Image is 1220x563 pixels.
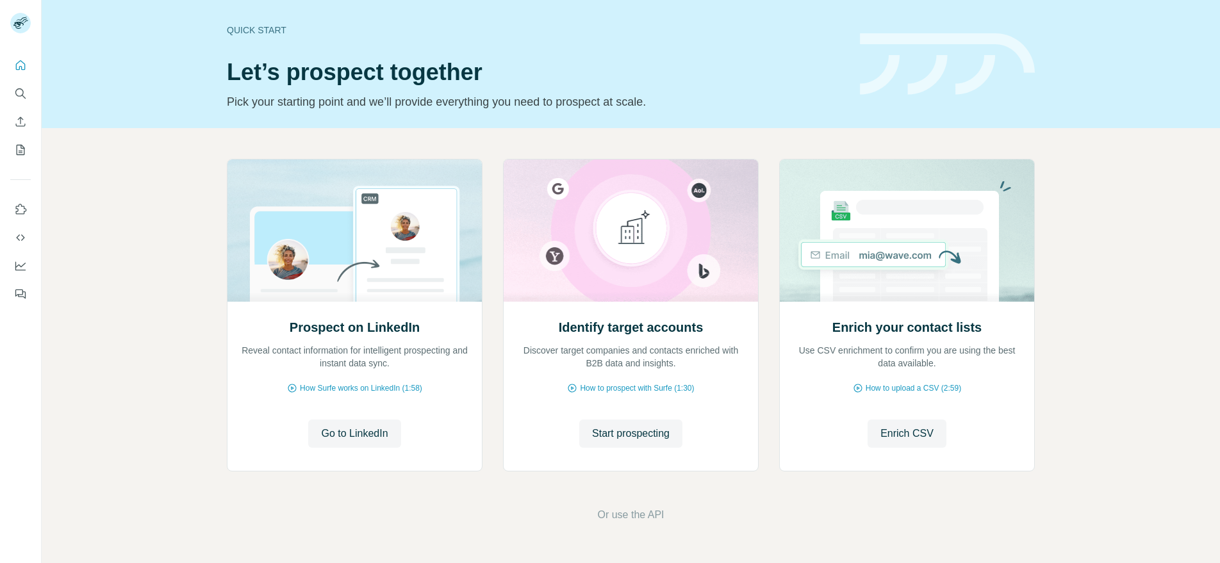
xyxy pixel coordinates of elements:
button: Dashboard [10,254,31,277]
h2: Prospect on LinkedIn [290,318,420,336]
div: Quick start [227,24,845,37]
p: Reveal contact information for intelligent prospecting and instant data sync. [240,344,469,370]
button: Enrich CSV [868,420,946,448]
h2: Identify target accounts [559,318,704,336]
img: Prospect on LinkedIn [227,159,482,302]
button: Use Surfe API [10,226,31,249]
button: Use Surfe on LinkedIn [10,198,31,221]
img: Identify target accounts [503,159,759,302]
p: Use CSV enrichment to confirm you are using the best data available. [793,344,1021,370]
button: My lists [10,138,31,161]
span: Enrich CSV [880,426,934,441]
button: Start prospecting [579,420,682,448]
h2: Enrich your contact lists [832,318,982,336]
p: Discover target companies and contacts enriched with B2B data and insights. [516,344,745,370]
button: Quick start [10,54,31,77]
button: Enrich CSV [10,110,31,133]
button: Search [10,82,31,105]
button: Or use the API [597,507,664,523]
span: How to upload a CSV (2:59) [866,382,961,394]
span: How to prospect with Surfe (1:30) [580,382,694,394]
span: Go to LinkedIn [321,426,388,441]
button: Go to LinkedIn [308,420,400,448]
h1: Let’s prospect together [227,60,845,85]
p: Pick your starting point and we’ll provide everything you need to prospect at scale. [227,93,845,111]
span: Start prospecting [592,426,670,441]
img: Enrich your contact lists [779,159,1035,302]
img: banner [860,33,1035,95]
button: Feedback [10,282,31,306]
span: How Surfe works on LinkedIn (1:58) [300,382,422,394]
